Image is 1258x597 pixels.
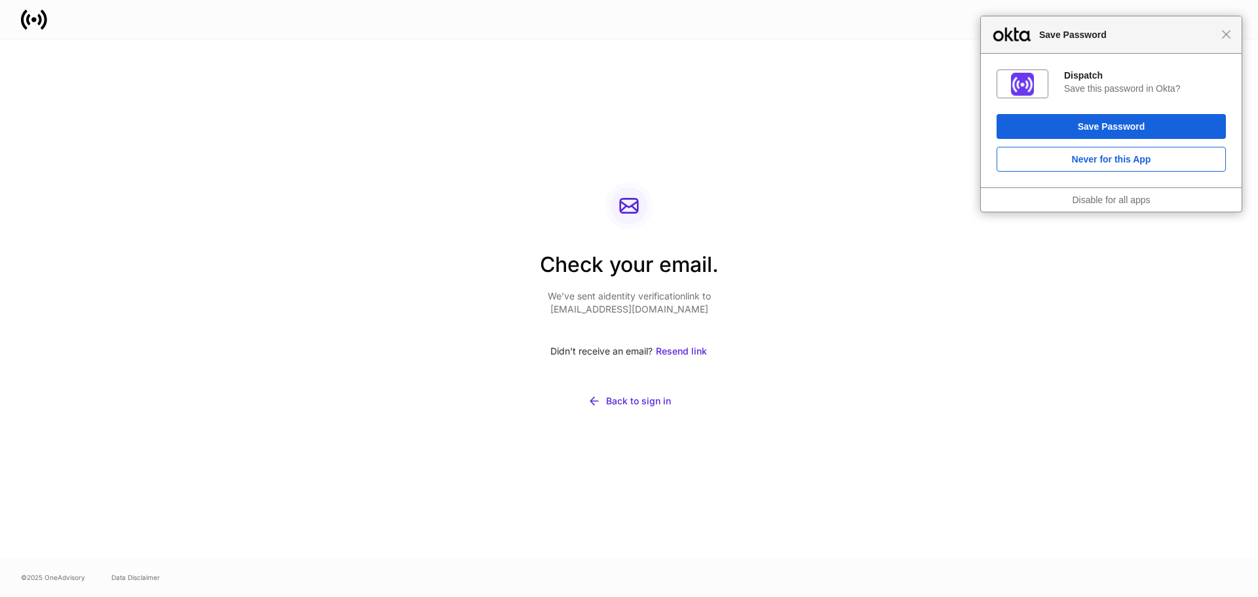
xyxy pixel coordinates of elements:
[1221,29,1231,39] span: Close
[997,114,1226,139] button: Save Password
[655,337,708,366] button: Resend link
[111,572,160,583] a: Data Disclaimer
[1064,83,1226,94] div: Save this password in Okta?
[21,572,85,583] span: © 2025 OneAdvisory
[606,395,671,408] div: Back to sign in
[540,250,719,290] h2: Check your email.
[540,290,719,316] p: We’ve sent a identity verification link to [EMAIL_ADDRESS][DOMAIN_NAME]
[1064,69,1226,81] div: Dispatch
[540,337,719,366] div: Didn’t receive an email?
[1011,73,1034,96] img: AAAABklEQVQDAMWBnzTAa2aNAAAAAElFTkSuQmCC
[1033,27,1221,43] span: Save Password
[540,387,719,415] button: Back to sign in
[997,147,1226,172] button: Never for this App
[1072,195,1150,205] a: Disable for all apps
[656,345,707,358] div: Resend link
